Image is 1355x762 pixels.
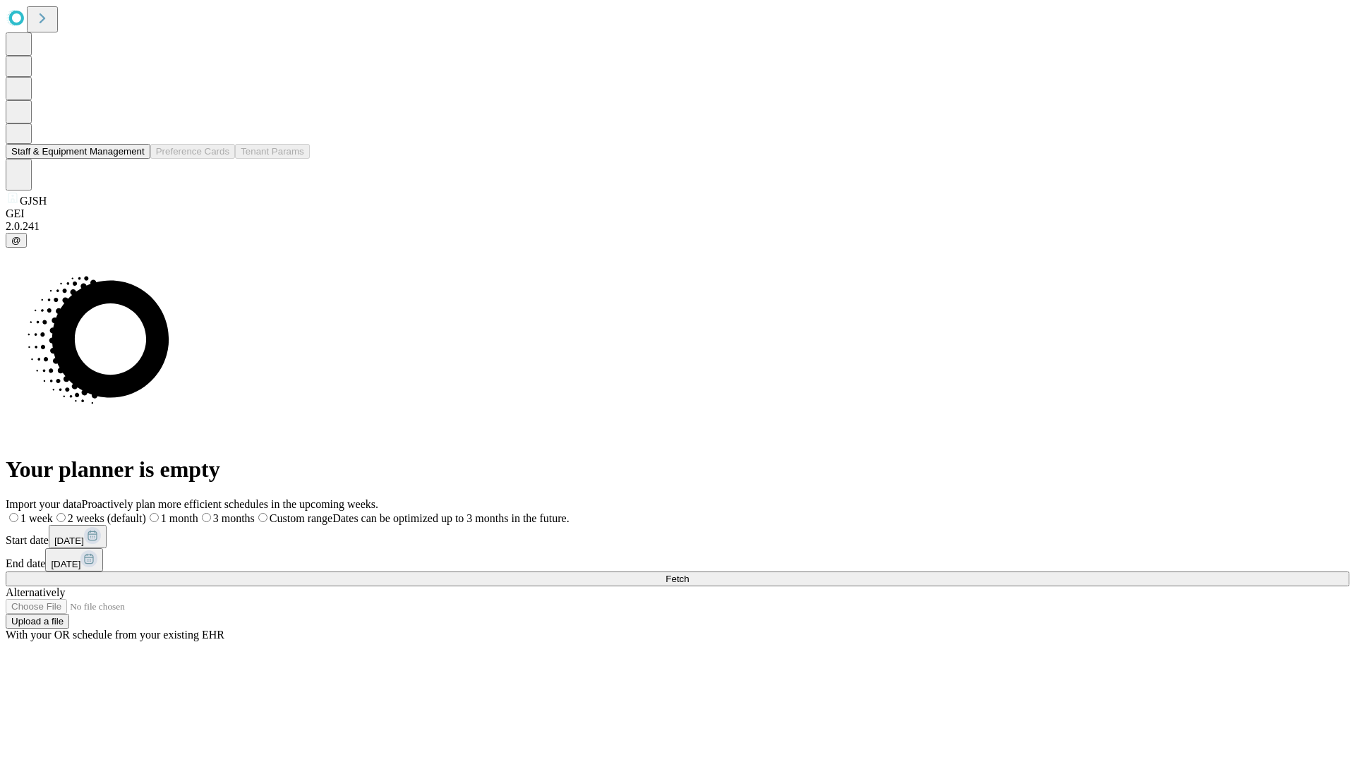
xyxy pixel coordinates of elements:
button: [DATE] [45,548,103,571]
span: 3 months [213,512,255,524]
h1: Your planner is empty [6,456,1349,483]
div: GEI [6,207,1349,220]
input: 2 weeks (default) [56,513,66,522]
input: 3 months [202,513,211,522]
input: 1 week [9,513,18,522]
div: End date [6,548,1349,571]
span: 1 month [161,512,198,524]
span: Fetch [666,574,689,584]
span: @ [11,235,21,246]
button: Tenant Params [235,144,310,159]
span: GJSH [20,195,47,207]
span: With your OR schedule from your existing EHR [6,629,224,641]
span: Import your data [6,498,82,510]
span: Alternatively [6,586,65,598]
span: 1 week [20,512,53,524]
span: Dates can be optimized up to 3 months in the future. [332,512,569,524]
button: Upload a file [6,614,69,629]
input: Custom rangeDates can be optimized up to 3 months in the future. [258,513,267,522]
span: [DATE] [51,559,80,569]
span: 2 weeks (default) [68,512,146,524]
span: [DATE] [54,536,84,546]
span: Proactively plan more efficient schedules in the upcoming weeks. [82,498,378,510]
button: Fetch [6,571,1349,586]
div: 2.0.241 [6,220,1349,233]
div: Start date [6,525,1349,548]
button: Preference Cards [150,144,235,159]
input: 1 month [150,513,159,522]
button: @ [6,233,27,248]
span: Custom range [270,512,332,524]
button: [DATE] [49,525,107,548]
button: Staff & Equipment Management [6,144,150,159]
